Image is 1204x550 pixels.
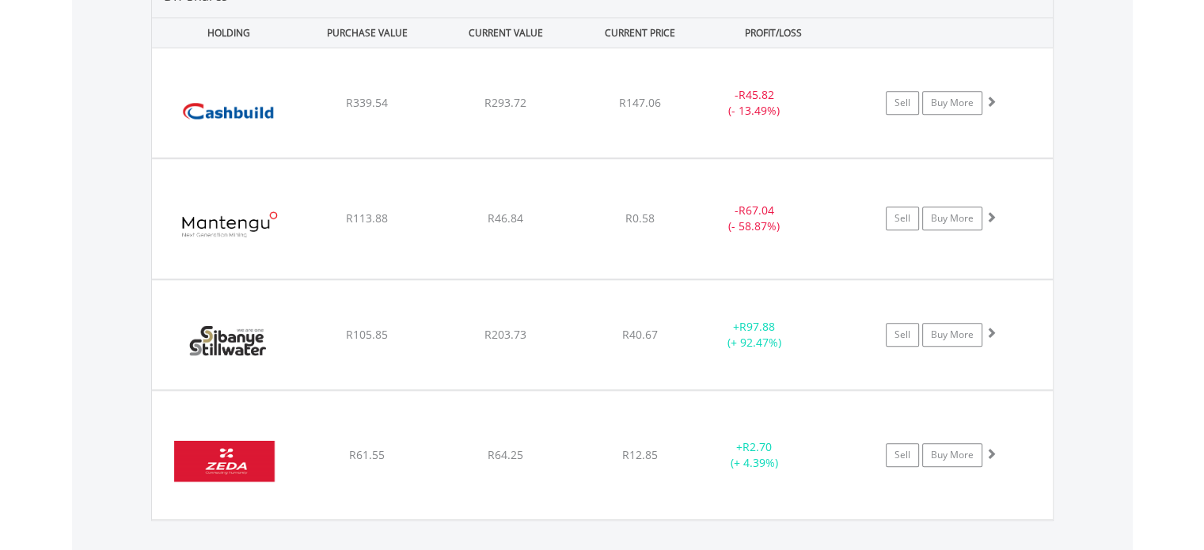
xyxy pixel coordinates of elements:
[739,319,775,334] span: R97.88
[484,95,526,110] span: R293.72
[346,95,388,110] span: R339.54
[886,207,919,230] a: Sell
[576,18,702,47] div: CURRENT PRICE
[160,68,296,154] img: EQU.ZA.CSB.png
[484,327,526,342] span: R203.73
[739,87,774,102] span: R45.82
[695,203,815,234] div: - (- 58.87%)
[922,91,982,115] a: Buy More
[349,447,385,462] span: R61.55
[695,439,815,471] div: + (+ 4.39%)
[886,443,919,467] a: Sell
[706,18,841,47] div: PROFIT/LOSS
[160,411,296,516] img: EQU.ZA.ZZD.png
[622,447,658,462] span: R12.85
[739,203,774,218] span: R67.04
[488,211,523,226] span: R46.84
[160,300,296,385] img: EQU.ZA.SSW.png
[922,207,982,230] a: Buy More
[153,18,297,47] div: HOLDING
[922,443,982,467] a: Buy More
[886,323,919,347] a: Sell
[695,87,815,119] div: - (- 13.49%)
[619,95,661,110] span: R147.06
[625,211,655,226] span: R0.58
[346,211,388,226] span: R113.88
[488,447,523,462] span: R64.25
[743,439,772,454] span: R2.70
[695,319,815,351] div: + (+ 92.47%)
[886,91,919,115] a: Sell
[160,179,296,274] img: EQU.ZA.MTU.png
[622,327,658,342] span: R40.67
[922,323,982,347] a: Buy More
[300,18,435,47] div: PURCHASE VALUE
[439,18,574,47] div: CURRENT VALUE
[346,327,388,342] span: R105.85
